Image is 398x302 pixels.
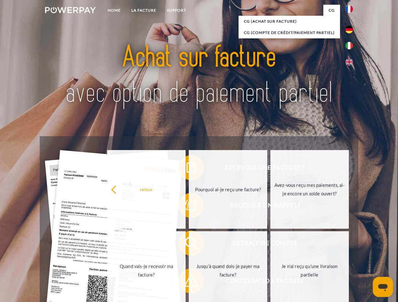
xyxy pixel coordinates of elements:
img: en [345,58,353,66]
img: title-powerpay_fr.svg [60,30,338,120]
iframe: Bouton de lancement de la fenêtre de messagerie [373,277,393,297]
div: Avez-vous reçu mes paiements, ai-je encore un solde ouvert? [274,181,345,198]
img: it [345,42,353,49]
a: Support [162,5,192,16]
a: CG [323,5,340,16]
a: Home [102,5,126,16]
a: CG (achat sur facture) [239,16,340,27]
div: Quand vais-je recevoir ma facture? [111,262,182,279]
img: fr [345,5,353,13]
div: Jusqu'à quand dois-je payer ma facture? [193,262,263,279]
div: Je n'ai reçu qu'une livraison partielle [274,262,345,279]
img: logo-powerpay-white.svg [45,7,96,13]
div: retour [111,185,182,193]
img: de [345,26,353,33]
div: Pourquoi ai-je reçu une facture? [193,185,263,193]
a: CG (Compte de crédit/paiement partiel) [239,27,340,38]
a: Avez-vous reçu mes paiements, ai-je encore un solde ouvert? [270,150,349,229]
a: LA FACTURE [126,5,162,16]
